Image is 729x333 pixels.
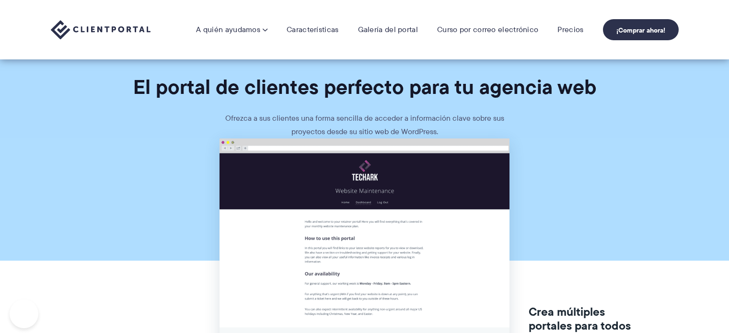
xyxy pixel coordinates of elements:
[225,113,504,137] font: Ofrezca a sus clientes una forma sencilla de acceder a información clave sobre sus proyectos desd...
[557,25,583,34] a: Precios
[557,24,583,35] font: Precios
[616,25,665,35] font: ¡Comprar ahora!
[358,24,418,35] font: Galería del portal
[196,24,260,35] font: A quién ayudamos
[133,71,596,102] font: El portal de clientes perfecto para tu agencia web
[196,25,267,34] a: A quién ayudamos
[10,299,38,328] iframe: Toggle Customer Support
[437,24,538,35] font: Curso por correo electrónico
[603,19,679,40] a: ¡Comprar ahora!
[358,25,418,34] a: Galería del portal
[287,25,339,34] a: Características
[437,25,538,34] a: Curso por correo electrónico
[287,24,339,35] font: Características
